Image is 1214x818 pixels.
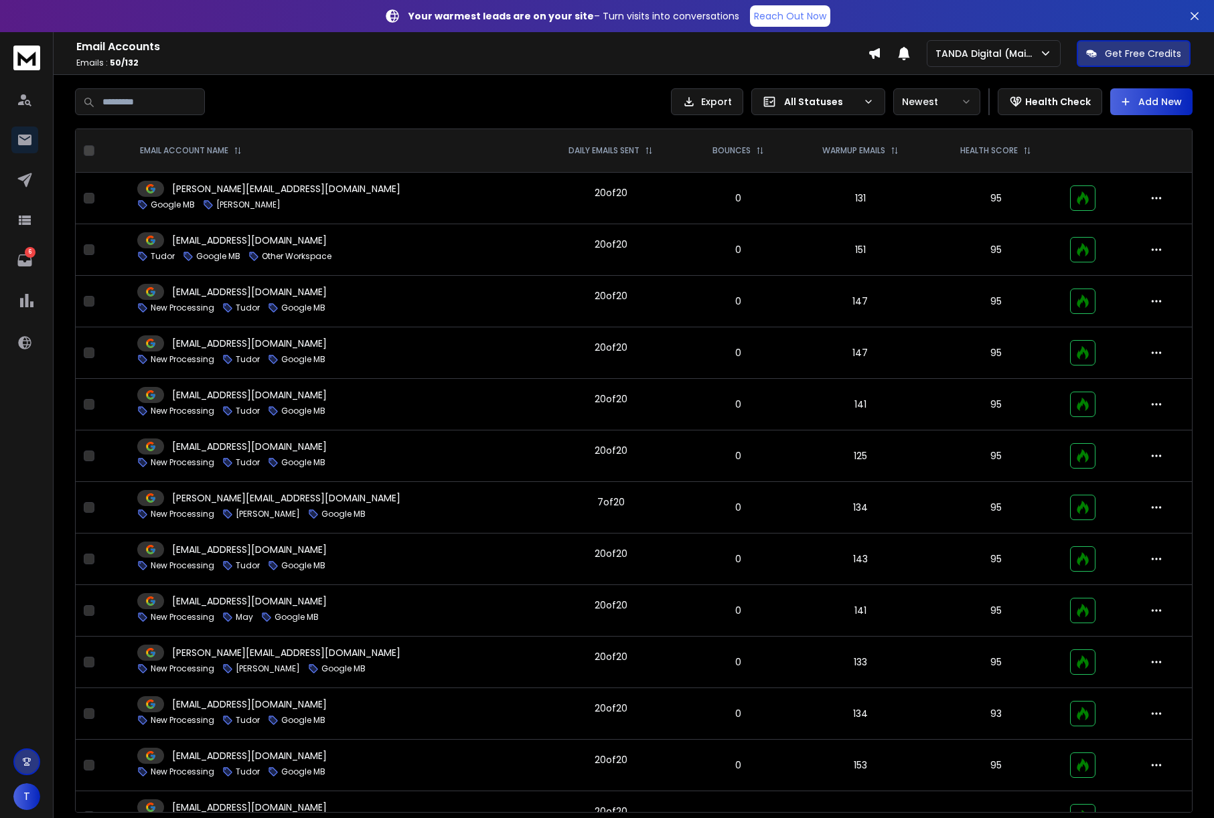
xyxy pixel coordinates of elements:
p: Tudor [236,354,260,365]
p: [PERSON_NAME][EMAIL_ADDRESS][DOMAIN_NAME] [172,646,400,659]
p: Reach Out Now [754,9,826,23]
p: New Processing [151,663,214,674]
div: 20 of 20 [595,702,627,715]
p: 0 [694,552,783,566]
p: 0 [694,604,783,617]
button: T [13,783,40,810]
p: [EMAIL_ADDRESS][DOMAIN_NAME] [172,698,327,711]
td: 95 [930,173,1062,224]
td: 143 [791,534,930,585]
td: 134 [791,688,930,740]
td: 95 [930,224,1062,276]
p: Google MB [321,663,366,674]
p: Google MB [281,354,325,365]
p: HEALTH SCORE [960,145,1018,156]
td: 95 [930,482,1062,534]
p: Google MB [275,612,319,623]
p: New Processing [151,612,214,623]
p: Tudor [236,303,260,313]
div: 20 of 20 [595,392,627,406]
div: 20 of 20 [595,444,627,457]
p: New Processing [151,457,214,468]
td: 95 [930,740,1062,791]
td: 93 [930,688,1062,740]
button: Add New [1110,88,1193,115]
div: 20 of 20 [595,186,627,199]
p: Google MB [281,715,325,726]
p: Google MB [321,509,366,519]
p: 0 [694,398,783,411]
p: [PERSON_NAME][EMAIL_ADDRESS][DOMAIN_NAME] [172,182,400,195]
p: 0 [694,655,783,669]
h1: Email Accounts [76,39,868,55]
p: New Processing [151,766,214,777]
td: 95 [930,534,1062,585]
span: 50 / 132 [110,57,139,68]
div: 20 of 20 [595,289,627,303]
td: 95 [930,585,1062,637]
p: Health Check [1025,95,1091,108]
button: Health Check [998,88,1102,115]
td: 147 [791,276,930,327]
td: 147 [791,327,930,379]
p: [EMAIL_ADDRESS][DOMAIN_NAME] [172,801,327,814]
button: Get Free Credits [1077,40,1191,67]
p: 0 [694,243,783,256]
p: Tudor [236,766,260,777]
td: 95 [930,276,1062,327]
p: Tudor [151,251,175,262]
a: Reach Out Now [750,5,830,27]
p: DAILY EMAILS SENT [568,145,639,156]
p: Google MB [196,251,240,262]
p: 0 [694,346,783,359]
p: WARMUP EMAILS [822,145,885,156]
p: [PERSON_NAME] [236,509,300,519]
div: 7 of 20 [597,495,625,509]
p: 0 [694,758,783,772]
p: Google MB [281,406,325,416]
p: [EMAIL_ADDRESS][DOMAIN_NAME] [172,749,327,762]
p: Tudor [236,457,260,468]
td: 134 [791,482,930,534]
button: Export [671,88,743,115]
p: Google MB [281,766,325,777]
div: 20 of 20 [595,753,627,766]
div: 20 of 20 [595,238,627,251]
td: 95 [930,637,1062,688]
p: [EMAIL_ADDRESS][DOMAIN_NAME] [172,388,327,402]
td: 141 [791,379,930,430]
p: 6 [25,247,35,258]
p: Google MB [281,457,325,468]
p: [EMAIL_ADDRESS][DOMAIN_NAME] [172,234,327,247]
td: 131 [791,173,930,224]
p: 0 [694,449,783,463]
strong: Your warmest leads are on your site [408,9,594,23]
p: All Statuses [784,95,858,108]
p: [PERSON_NAME][EMAIL_ADDRESS][DOMAIN_NAME] [172,491,400,505]
td: 95 [930,327,1062,379]
p: Tudor [236,406,260,416]
p: Tudor [236,715,260,726]
p: [PERSON_NAME] [216,199,281,210]
p: 0 [694,191,783,205]
p: Google MB [281,560,325,571]
p: Tudor [236,560,260,571]
td: 153 [791,740,930,791]
p: New Processing [151,406,214,416]
p: Google MB [151,199,195,210]
p: May [236,612,253,623]
p: New Processing [151,509,214,519]
p: [EMAIL_ADDRESS][DOMAIN_NAME] [172,440,327,453]
p: 0 [694,707,783,720]
p: Google MB [281,303,325,313]
div: EMAIL ACCOUNT NAME [140,145,242,156]
a: 6 [11,247,38,274]
td: 141 [791,585,930,637]
img: logo [13,46,40,70]
p: [EMAIL_ADDRESS][DOMAIN_NAME] [172,337,327,350]
td: 151 [791,224,930,276]
p: 0 [694,501,783,514]
button: Newest [893,88,980,115]
p: Emails : [76,58,868,68]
